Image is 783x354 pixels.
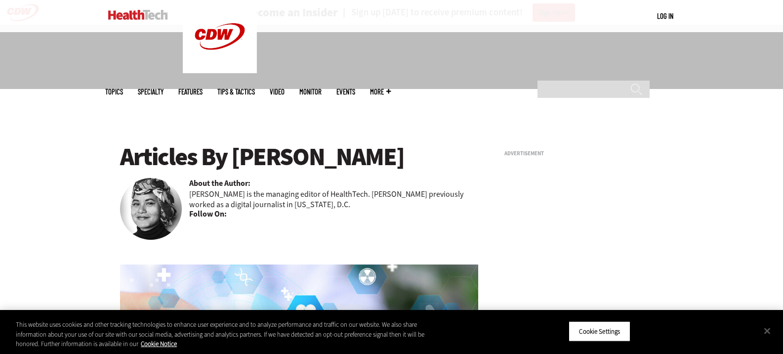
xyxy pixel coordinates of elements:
a: Events [336,88,355,95]
button: Cookie Settings [569,321,630,342]
span: Topics [105,88,123,95]
a: Tips & Tactics [217,88,255,95]
span: Specialty [138,88,164,95]
div: This website uses cookies and other tracking technologies to enhance user experience and to analy... [16,320,431,349]
img: Home [108,10,168,20]
button: Close [756,320,778,342]
p: [PERSON_NAME] is the managing editor of HealthTech. [PERSON_NAME] previously worked as a digital ... [189,189,479,210]
a: Features [178,88,203,95]
a: Video [270,88,285,95]
iframe: advertisement [504,160,653,284]
a: MonITor [299,88,322,95]
span: More [370,88,391,95]
img: Teta-Alim [120,178,182,240]
a: More information about your privacy [141,340,177,348]
h3: Advertisement [504,151,653,156]
a: CDW [183,65,257,76]
b: Follow On: [189,209,227,220]
a: Log in [657,11,673,20]
div: User menu [657,11,673,21]
h1: Articles By [PERSON_NAME] [120,143,479,171]
b: About the Author: [189,178,250,189]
